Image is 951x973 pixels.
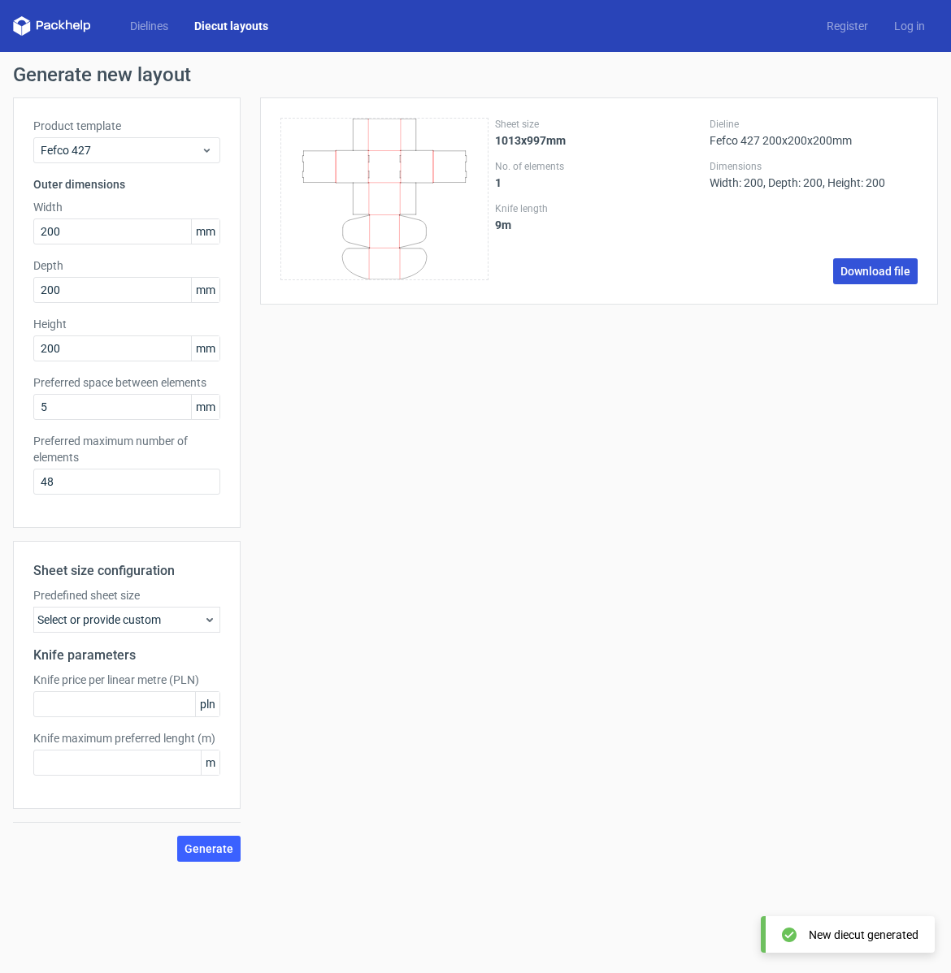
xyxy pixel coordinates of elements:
h1: Generate new layout [13,65,938,84]
strong: 9 m [495,218,511,231]
a: Diecut layouts [181,18,281,34]
div: Width: 200, Depth: 200, Height: 200 [710,160,918,189]
h2: Knife parameters [33,646,220,665]
label: No. of elements [495,160,703,173]
span: m [201,750,219,775]
h2: Sheet size configuration [33,561,220,581]
a: Log in [881,18,938,34]
h3: Outer dimensions [33,176,220,192]
label: Knife maximum preferred lenght (m) [33,730,220,746]
strong: 1 [495,176,502,189]
a: Register [814,18,881,34]
label: Preferred space between elements [33,374,220,391]
span: mm [191,219,219,244]
label: Knife length [495,202,703,215]
div: Select or provide custom [33,607,220,633]
a: Download file [833,258,918,284]
button: Generate [177,836,241,862]
label: Height [33,316,220,332]
div: New diecut generated [809,927,918,943]
span: Fefco 427 [41,142,201,158]
label: Predefined sheet size [33,587,220,603]
a: Dielines [117,18,181,34]
label: Preferred maximum number of elements [33,433,220,465]
label: Knife price per linear metre (PLN) [33,672,220,688]
strong: 1013x997mm [495,134,566,147]
label: Product template [33,118,220,134]
div: Fefco 427 200x200x200mm [710,118,918,147]
span: mm [191,278,219,302]
span: mm [191,336,219,361]
span: pln [195,692,219,716]
label: Width [33,199,220,215]
span: mm [191,395,219,419]
label: Sheet size [495,118,703,131]
label: Dieline [710,118,918,131]
span: Generate [185,843,233,854]
label: Depth [33,257,220,274]
label: Dimensions [710,160,918,173]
